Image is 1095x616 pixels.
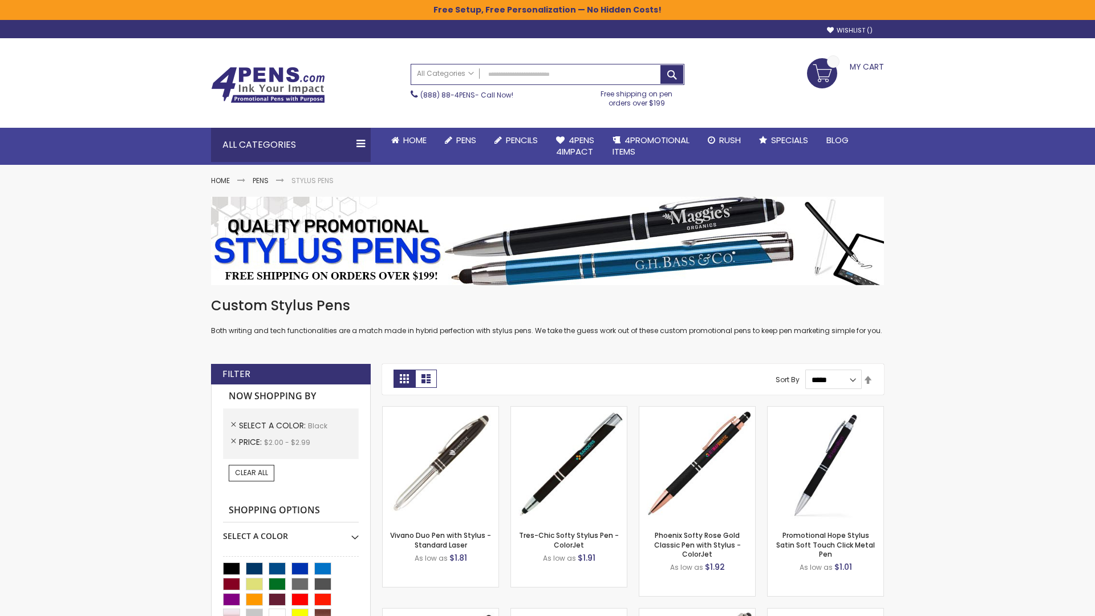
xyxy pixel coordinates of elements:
span: As low as [415,553,448,563]
img: Vivano Duo Pen with Stylus - Standard Laser-Black [383,407,498,522]
a: Tres-Chic Softy Stylus Pen - ColorJet-Black [511,406,627,416]
span: $1.91 [578,552,595,564]
a: Promotional Hope Stylus Satin Soft Touch Click Metal Pen [776,530,875,558]
div: Select A Color [223,522,359,542]
span: Price [239,436,264,448]
img: Phoenix Softy Rose Gold Classic Pen with Stylus - ColorJet-Black [639,407,755,522]
span: Home [403,134,427,146]
a: Vivano Duo Pen with Stylus - Standard Laser-Black [383,406,498,416]
strong: Now Shopping by [223,384,359,408]
a: Specials [750,128,817,153]
img: Tres-Chic Softy Stylus Pen - ColorJet-Black [511,407,627,522]
span: Pencils [506,134,538,146]
a: Promotional Hope Stylus Satin Soft Touch Click Metal Pen-Black [768,406,883,416]
strong: Grid [394,370,415,388]
span: Blog [826,134,849,146]
a: Rush [699,128,750,153]
a: All Categories [411,64,480,83]
span: Black [308,421,327,431]
span: As low as [670,562,703,572]
div: All Categories [211,128,371,162]
span: Select A Color [239,420,308,431]
a: Home [211,176,230,185]
a: Blog [817,128,858,153]
a: Phoenix Softy Rose Gold Classic Pen with Stylus - ColorJet [654,530,741,558]
span: 4PROMOTIONAL ITEMS [613,134,690,157]
a: 4PROMOTIONALITEMS [603,128,699,165]
a: Pencils [485,128,547,153]
h1: Custom Stylus Pens [211,297,884,315]
a: Clear All [229,465,274,481]
span: As low as [543,553,576,563]
span: Specials [771,134,808,146]
a: Pens [436,128,485,153]
strong: Filter [222,368,250,380]
span: As low as [800,562,833,572]
strong: Stylus Pens [291,176,334,185]
span: Rush [719,134,741,146]
img: 4Pens Custom Pens and Promotional Products [211,67,325,103]
a: 4Pens4impact [547,128,603,165]
span: $1.92 [705,561,725,573]
a: Pens [253,176,269,185]
span: Clear All [235,468,268,477]
span: $1.01 [834,561,852,573]
label: Sort By [776,375,800,384]
span: $1.81 [449,552,467,564]
span: 4Pens 4impact [556,134,594,157]
a: Home [382,128,436,153]
span: All Categories [417,69,474,78]
a: Tres-Chic Softy Stylus Pen - ColorJet [519,530,619,549]
span: $2.00 - $2.99 [264,437,310,447]
a: Wishlist [827,26,873,35]
img: Promotional Hope Stylus Satin Soft Touch Click Metal Pen-Black [768,407,883,522]
a: Vivano Duo Pen with Stylus - Standard Laser [390,530,491,549]
img: Stylus Pens [211,197,884,285]
strong: Shopping Options [223,499,359,523]
span: Pens [456,134,476,146]
div: Both writing and tech functionalities are a match made in hybrid perfection with stylus pens. We ... [211,297,884,336]
span: - Call Now! [420,90,513,100]
a: (888) 88-4PENS [420,90,475,100]
a: Phoenix Softy Rose Gold Classic Pen with Stylus - ColorJet-Black [639,406,755,416]
div: Free shipping on pen orders over $199 [589,85,685,108]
